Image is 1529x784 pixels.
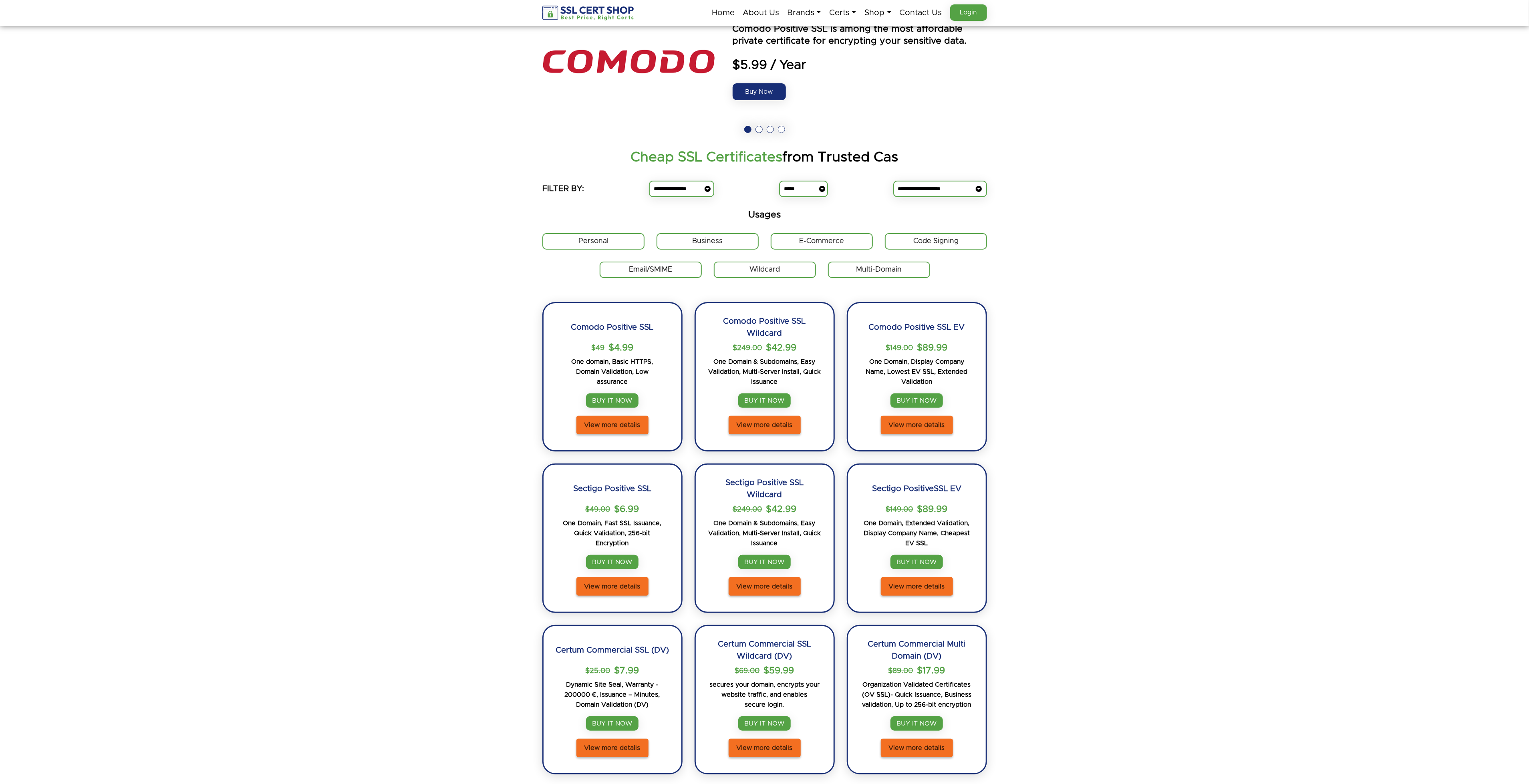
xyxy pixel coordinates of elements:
p: $49.00 [586,504,610,516]
a: BUY IT NOW [586,555,639,569]
label: Multi-Domain [828,262,930,278]
span: $42.99 [766,504,796,516]
p: $149.00 [886,342,913,354]
img: sslcertshop-logo [542,6,635,20]
label: Personal [542,233,645,250]
h2: Sectigo Positive SSL Wildcard [708,477,822,501]
a: View more details [576,416,649,434]
p: $149.00 [886,504,913,516]
a: View more details [729,739,801,757]
a: About Us [743,4,779,21]
span: $7.99 [614,665,639,677]
p: $249.00 [733,504,762,516]
a: BUY IT NOW [586,393,639,408]
p: $69.00 [735,665,760,677]
a: BUY IT NOW [738,555,791,569]
strong: Cheap SSL Certificates [631,150,783,164]
span: $42.99 [766,342,796,354]
label: Email/SMIME [599,262,701,278]
h2: Comodo Positive SSL [571,315,654,339]
p: Comodo Positive SSL is among the most affordable private certificate for encrypting your sensitiv... [733,23,987,47]
p: Organization Validated Certificates (OV SSL)- Quick Issuance, Business validation, Up to 256-bit ... [860,680,974,710]
h2: Comodo Positive SSL EV [869,315,965,339]
img: the positive ssl logo is shown above an orange and blue text that says power by seo [542,2,715,122]
h5: FILTER BY: [542,183,584,195]
a: Buy Now [733,83,786,100]
span: $5.99 / Year [733,57,987,73]
h2: Certum Commercial Multi Domain (DV) [860,638,974,662]
p: $49 [591,342,604,354]
label: Code Signing [885,233,987,250]
p: One Domain & Subdomains, Easy Validation, Multi-Server Install, Quick Issuance [708,357,822,387]
a: Shop [864,4,891,21]
a: BUY IT NOW [738,716,791,731]
p: One Domain, Extended Validation, Display Company Name, Cheapest EV SSL [860,518,974,548]
a: Login [950,4,987,21]
a: View more details [881,577,953,596]
a: View more details [881,416,953,434]
label: Business [657,233,759,250]
a: View more details [729,577,801,596]
a: Brands [787,4,821,21]
a: View more details [729,416,801,434]
a: Home [712,4,735,21]
a: BUY IT NOW [586,716,639,731]
a: BUY IT NOW [890,393,943,408]
a: View more details [576,739,649,757]
a: View more details [576,577,649,596]
p: $89.00 [888,665,913,677]
span: $89.99 [917,504,948,516]
a: Certs [829,4,856,21]
h2: Comodo Positive SSL Wildcard [708,315,822,339]
span: $59.99 [764,665,794,677]
a: BUY IT NOW [738,393,791,408]
label: E-Commerce [771,233,873,250]
label: Wildcard [713,262,816,278]
p: $25.00 [586,665,610,677]
a: BUY IT NOW [890,716,943,731]
span: $89.99 [917,342,948,354]
h5: Usages [542,209,987,221]
p: One Domain, Display Company Name, Lowest EV SSL, Extended Validation [860,357,974,387]
h2: Sectigo PositiveSSL EV [872,477,961,501]
a: View more details [881,739,953,757]
p: One Domain, Fast SSL Issuance, Quick Validation, 256-bit Encryption [556,518,669,548]
p: Dynamic Site Seal, Warranty - 200000 €, Issuance – Minutes, Domain Validation (DV) [556,680,669,710]
span: $17.99 [917,665,945,677]
p: secures your domain, encrypts your website traffic, and enables secure login. [708,680,822,710]
h2: Certum Commercial SSL Wildcard (DV) [708,638,822,662]
h2: Certum Commercial SSL (DV) [556,638,669,662]
span: $6.99 [614,504,639,516]
p: One Domain & Subdomains, Easy Validation, Multi-Server Install, Quick Issuance [708,518,822,548]
h2: Sectigo Positive SSL [573,477,651,501]
a: Contact Us [900,4,942,21]
span: $4.99 [608,342,633,354]
a: BUY IT NOW [890,555,943,569]
p: $249.00 [733,342,762,354]
p: One domain, Basic HTTPS, Domain Validation, Low assurance [572,357,653,387]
